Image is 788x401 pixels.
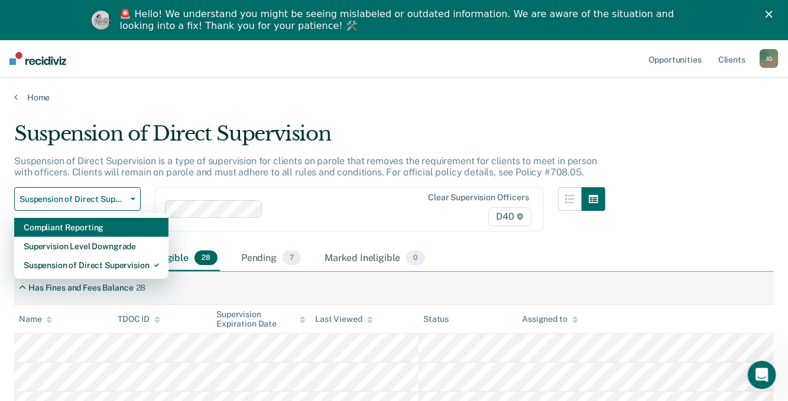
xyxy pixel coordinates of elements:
div: Has Fines and Fees Balance [28,283,133,293]
div: Marked Ineligible0 [322,246,427,272]
span: Suspension of Direct Supervision [20,194,126,204]
div: Clear supervision officers [428,193,528,203]
div: Name [19,314,52,324]
div: Compliant Reporting [24,218,159,237]
div: Close [766,11,777,18]
a: Opportunities [647,40,704,77]
button: JG [760,49,779,68]
a: Clients [716,40,748,77]
div: 🚨 Hello! We understand you might be seeing mislabeled or outdated information. We are aware of th... [120,8,678,32]
p: Suspension of Direct Supervision is a type of supervision for clients on parole that removes the ... [14,155,597,178]
div: Suspension of Direct Supervision [14,122,605,155]
span: D40 [488,207,531,226]
div: J G [760,49,779,68]
span: 28 [194,250,218,266]
img: Profile image for Kim [92,11,111,30]
div: Pending7 [239,246,303,272]
div: 28 [136,283,146,293]
div: Supervision Expiration Date [216,309,306,330]
div: Supervision Level Downgrade [24,237,159,256]
div: Suspension of Direct Supervision [24,256,159,275]
div: Status [423,314,449,324]
iframe: Intercom live chat [748,361,776,389]
button: Suspension of Direct Supervision [14,187,141,211]
a: Home [14,92,774,103]
div: Assigned to [522,314,578,324]
div: TDOC ID [118,314,160,324]
img: Recidiviz [9,52,66,65]
div: Last Viewed [315,314,372,324]
div: Has Fines and Fees Balance28 [14,278,150,298]
div: Almost Eligible28 [120,246,220,272]
span: 0 [406,250,424,266]
span: 7 [283,250,301,266]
